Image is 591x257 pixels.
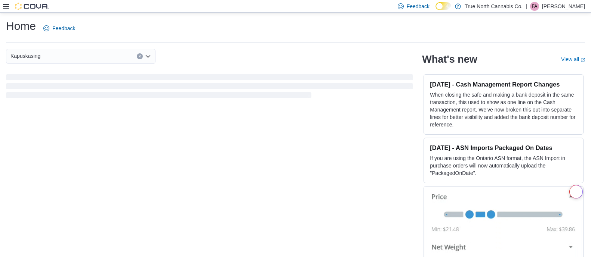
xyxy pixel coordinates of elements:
button: Clear input [137,53,143,59]
h3: [DATE] - ASN Imports Packaged On Dates [430,144,577,151]
span: FA [532,2,538,11]
h3: [DATE] - Cash Management Report Changes [430,81,577,88]
p: [PERSON_NAME] [542,2,585,11]
p: True North Cannabis Co. [465,2,523,11]
span: Feedback [52,25,75,32]
p: When closing the safe and making a bank deposit in the same transaction, this used to show as one... [430,91,577,128]
span: Loading [6,76,413,100]
p: | [526,2,527,11]
a: View allExternal link [561,56,585,62]
a: Feedback [40,21,78,36]
button: Open list of options [145,53,151,59]
h2: What's new [422,53,477,65]
span: Feedback [407,3,430,10]
img: Cova [15,3,49,10]
svg: External link [581,58,585,62]
input: Dark Mode [435,2,451,10]
span: Kapuskasing [10,51,40,60]
h1: Home [6,19,36,34]
div: Fiona Anderson [530,2,539,11]
p: If you are using the Ontario ASN format, the ASN Import in purchase orders will now automatically... [430,154,577,177]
